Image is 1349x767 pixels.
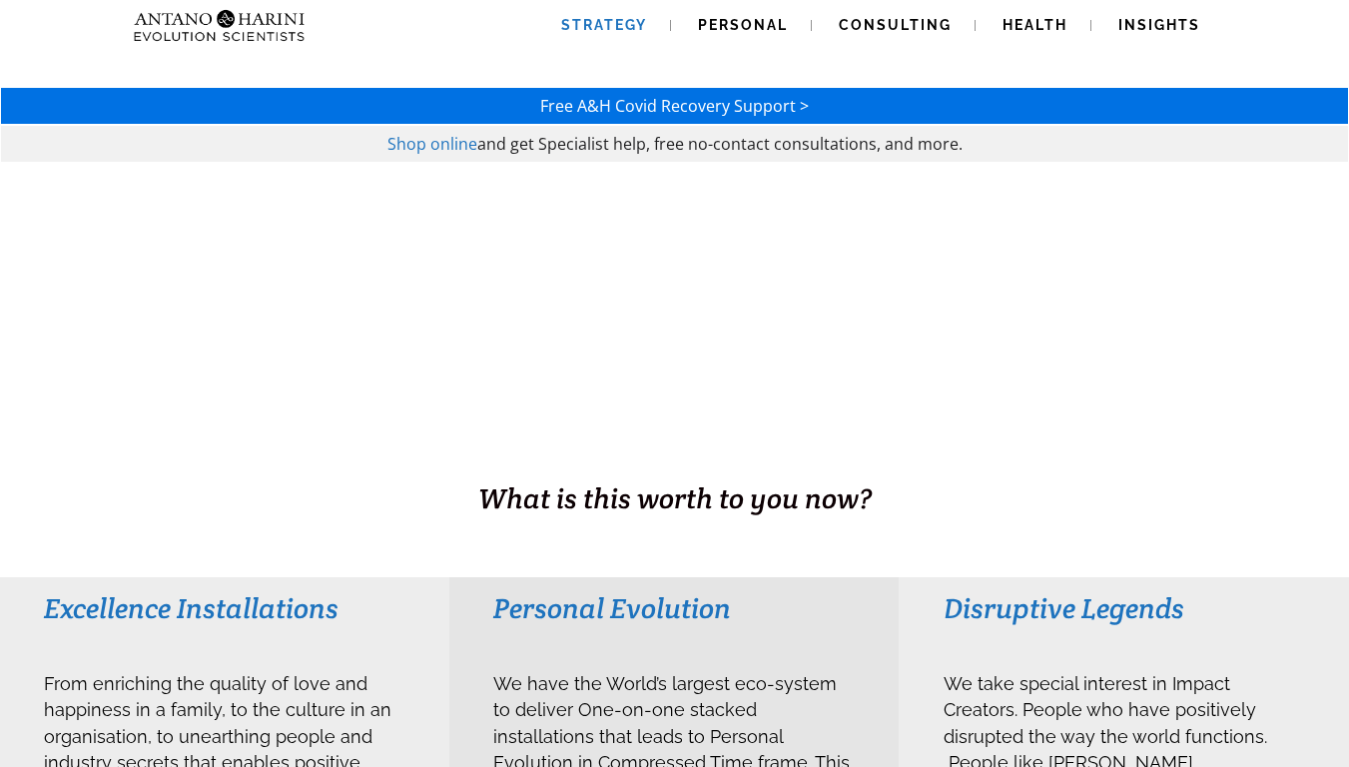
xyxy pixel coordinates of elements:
[1003,17,1067,33] span: Health
[387,133,477,155] a: Shop online
[478,480,872,516] span: What is this worth to you now?
[1118,17,1200,33] span: Insights
[540,95,809,117] a: Free A&H Covid Recovery Support >
[839,17,952,33] span: Consulting
[44,590,404,626] h3: Excellence Installations
[944,590,1304,626] h3: Disruptive Legends
[2,436,1347,478] h1: BUSINESS. HEALTH. Family. Legacy
[493,590,854,626] h3: Personal Evolution
[698,17,788,33] span: Personal
[477,133,963,155] span: and get Specialist help, free no-contact consultations, and more.
[561,17,647,33] span: Strategy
